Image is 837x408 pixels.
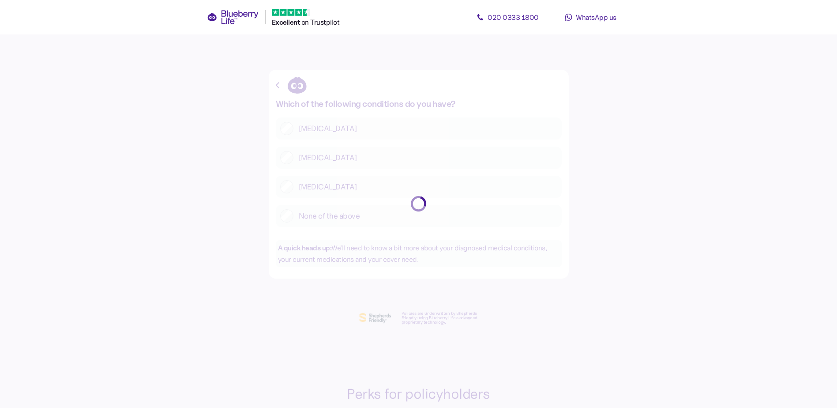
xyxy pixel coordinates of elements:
span: 020 0333 1800 [488,13,539,22]
span: WhatsApp us [576,13,616,22]
a: WhatsApp us [551,8,631,26]
span: on Trustpilot [301,18,340,26]
span: Excellent ️ [272,18,301,26]
a: 020 0333 1800 [468,8,548,26]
